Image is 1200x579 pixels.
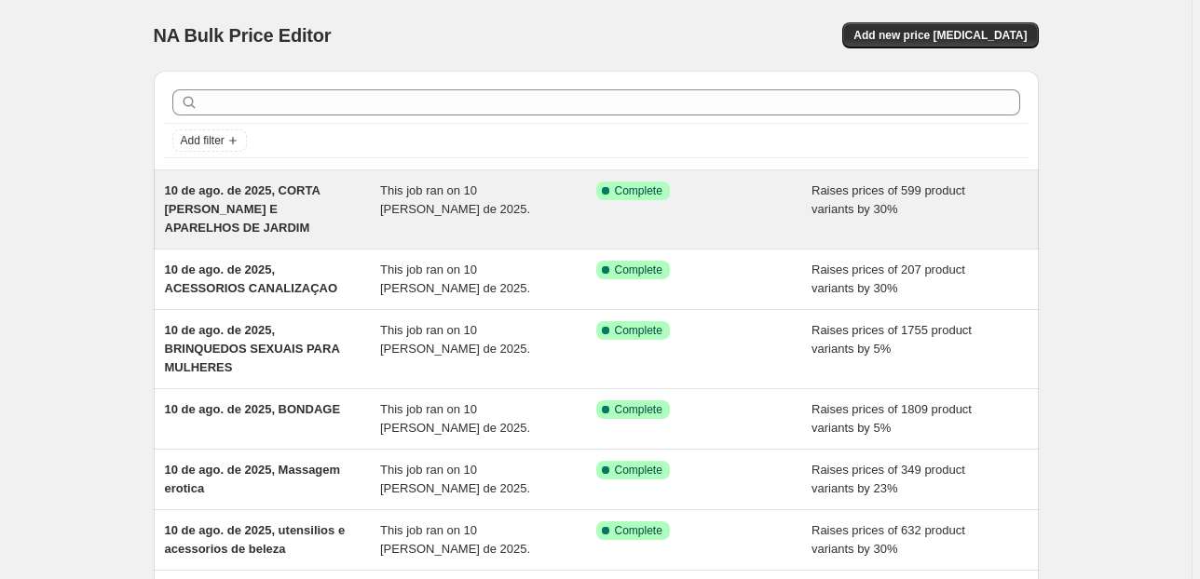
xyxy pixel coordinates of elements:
button: Add filter [172,129,247,152]
span: This job ran on 10 [PERSON_NAME] de 2025. [380,523,530,556]
span: 10 de ago. de 2025, Massagem erotica [165,463,341,495]
span: Raises prices of 1809 product variants by 5% [811,402,972,435]
span: Raises prices of 349 product variants by 23% [811,463,965,495]
span: NA Bulk Price Editor [154,25,332,46]
span: This job ran on 10 [PERSON_NAME] de 2025. [380,263,530,295]
span: 10 de ago. de 2025, utensilios e acessorios de beleza [165,523,346,556]
span: This job ran on 10 [PERSON_NAME] de 2025. [380,402,530,435]
span: This job ran on 10 [PERSON_NAME] de 2025. [380,323,530,356]
button: Add new price [MEDICAL_DATA] [842,22,1038,48]
span: 10 de ago. de 2025, CORTA [PERSON_NAME] E APARELHOS DE JARDIM [165,183,320,235]
span: Complete [615,402,662,417]
span: Raises prices of 599 product variants by 30% [811,183,965,216]
span: Complete [615,263,662,277]
span: Complete [615,183,662,198]
span: Raises prices of 207 product variants by 30% [811,263,965,295]
span: Raises prices of 1755 product variants by 5% [811,323,972,356]
span: Complete [615,523,662,538]
span: 10 de ago. de 2025, BRINQUEDOS SEXUAIS PARA MULHERES [165,323,340,374]
span: Complete [615,463,662,478]
span: 10 de ago. de 2025, BONDAGE [165,402,341,416]
span: Raises prices of 632 product variants by 30% [811,523,965,556]
span: 10 de ago. de 2025, ACESSORIOS CANALIZAÇAO [165,263,338,295]
span: Complete [615,323,662,338]
span: This job ran on 10 [PERSON_NAME] de 2025. [380,183,530,216]
span: This job ran on 10 [PERSON_NAME] de 2025. [380,463,530,495]
span: Add new price [MEDICAL_DATA] [853,28,1027,43]
span: Add filter [181,133,225,148]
